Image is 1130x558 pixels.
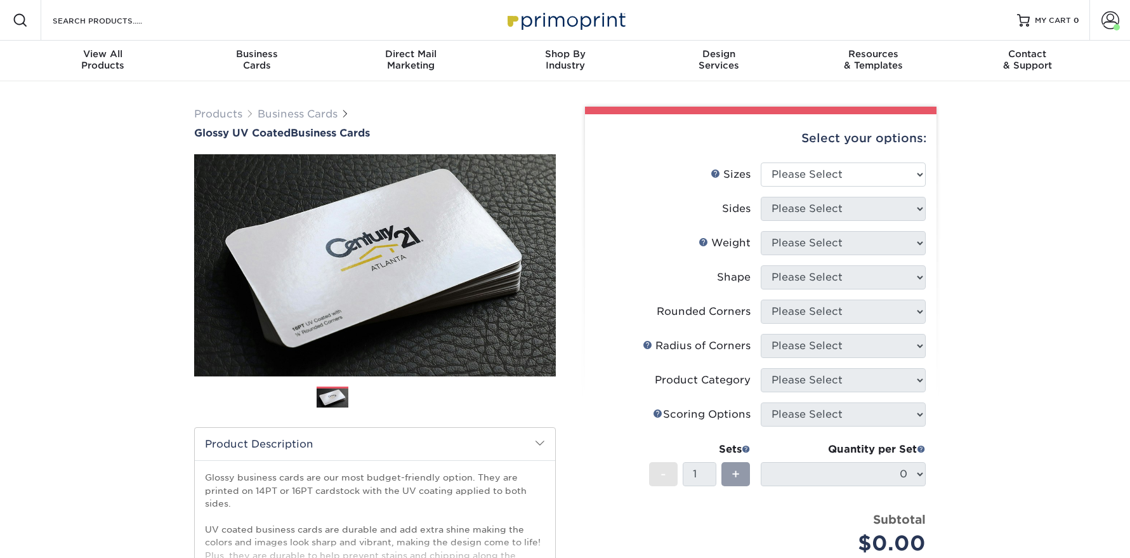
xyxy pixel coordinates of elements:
[643,338,751,354] div: Radius of Corners
[595,114,926,163] div: Select your options:
[950,48,1105,71] div: & Support
[653,407,751,422] div: Scoring Options
[873,512,926,526] strong: Subtotal
[334,41,488,81] a: Direct MailMarketing
[195,428,555,460] h2: Product Description
[180,48,334,60] span: Business
[488,41,642,81] a: Shop ByIndustry
[950,41,1105,81] a: Contact& Support
[194,108,242,120] a: Products
[180,41,334,81] a: BusinessCards
[26,48,180,60] span: View All
[1035,15,1071,26] span: MY CART
[334,48,488,71] div: Marketing
[660,465,666,484] span: -
[26,48,180,71] div: Products
[796,41,950,81] a: Resources& Templates
[1074,16,1079,25] span: 0
[194,127,556,139] h1: Business Cards
[51,13,175,28] input: SEARCH PRODUCTS.....
[655,373,751,388] div: Product Category
[717,270,751,285] div: Shape
[642,48,796,71] div: Services
[796,48,950,60] span: Resources
[194,84,556,446] img: Glossy UV Coated 01
[317,382,348,414] img: Business Cards 01
[699,236,751,251] div: Weight
[796,48,950,71] div: & Templates
[334,48,488,60] span: Direct Mail
[711,167,751,182] div: Sizes
[26,41,180,81] a: View AllProducts
[649,442,751,457] div: Sets
[402,382,433,413] img: Business Cards 03
[642,41,796,81] a: DesignServices
[950,48,1105,60] span: Contact
[502,6,629,34] img: Primoprint
[722,201,751,216] div: Sides
[194,127,291,139] span: Glossy UV Coated
[657,304,751,319] div: Rounded Corners
[642,48,796,60] span: Design
[488,48,642,60] span: Shop By
[258,108,338,120] a: Business Cards
[761,442,926,457] div: Quantity per Set
[194,127,556,139] a: Glossy UV CoatedBusiness Cards
[180,48,334,71] div: Cards
[488,48,642,71] div: Industry
[732,465,740,484] span: +
[359,382,391,413] img: Business Cards 02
